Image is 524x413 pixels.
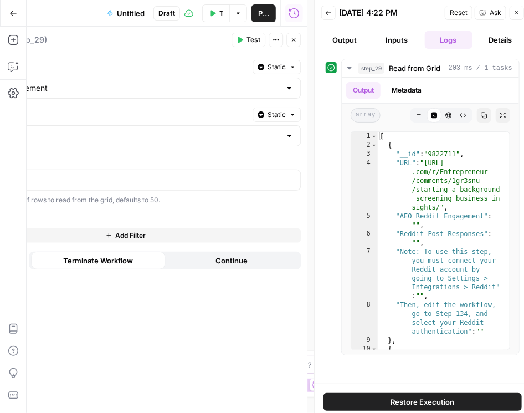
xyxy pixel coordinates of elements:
[63,255,133,266] span: Terminate Workflow
[219,8,223,19] span: Test Workflow
[385,82,428,99] button: Metadata
[490,8,501,18] span: Ask
[445,6,472,20] button: Reset
[253,60,301,74] button: Static
[323,393,522,411] button: Restore Execution
[351,212,378,230] div: 5
[358,63,384,74] span: step_29
[351,300,378,336] div: 8
[251,4,276,22] button: Publish
[342,78,519,355] div: 203 ms / 1 tasks
[321,31,369,49] button: Output
[158,8,175,18] span: Draft
[232,33,265,47] button: Test
[449,63,512,73] span: 203 ms / 1 tasks
[258,8,269,19] span: Publish
[391,396,455,407] span: Restore Execution
[246,35,260,45] span: Test
[351,247,378,300] div: 7
[351,132,378,141] div: 1
[202,4,229,22] button: Test Workflow
[351,141,378,150] div: 2
[351,230,378,247] div: 6
[351,108,381,123] span: array
[389,63,440,74] span: Read from Grid
[475,6,506,20] button: Ask
[342,59,519,77] button: 203 ms / 1 tasks
[115,231,146,241] span: Add Filter
[117,8,145,19] span: Untitled
[371,141,377,150] span: Toggle code folding, rows 2 through 9
[100,4,151,22] button: Untitled
[351,336,378,345] div: 9
[346,82,381,99] button: Output
[371,345,377,354] span: Toggle code folding, rows 10 through 17
[373,31,421,49] button: Inputs
[351,345,378,354] div: 10
[268,62,286,72] span: Static
[450,8,468,18] span: Reset
[351,159,378,212] div: 4
[165,252,299,269] button: Continue
[216,255,248,266] span: Continue
[268,110,286,120] span: Static
[371,132,377,141] span: Toggle code folding, rows 1 through 82
[253,108,301,122] button: Static
[11,34,47,45] span: ( step_29 )
[425,31,472,49] button: Logs
[351,150,378,159] div: 3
